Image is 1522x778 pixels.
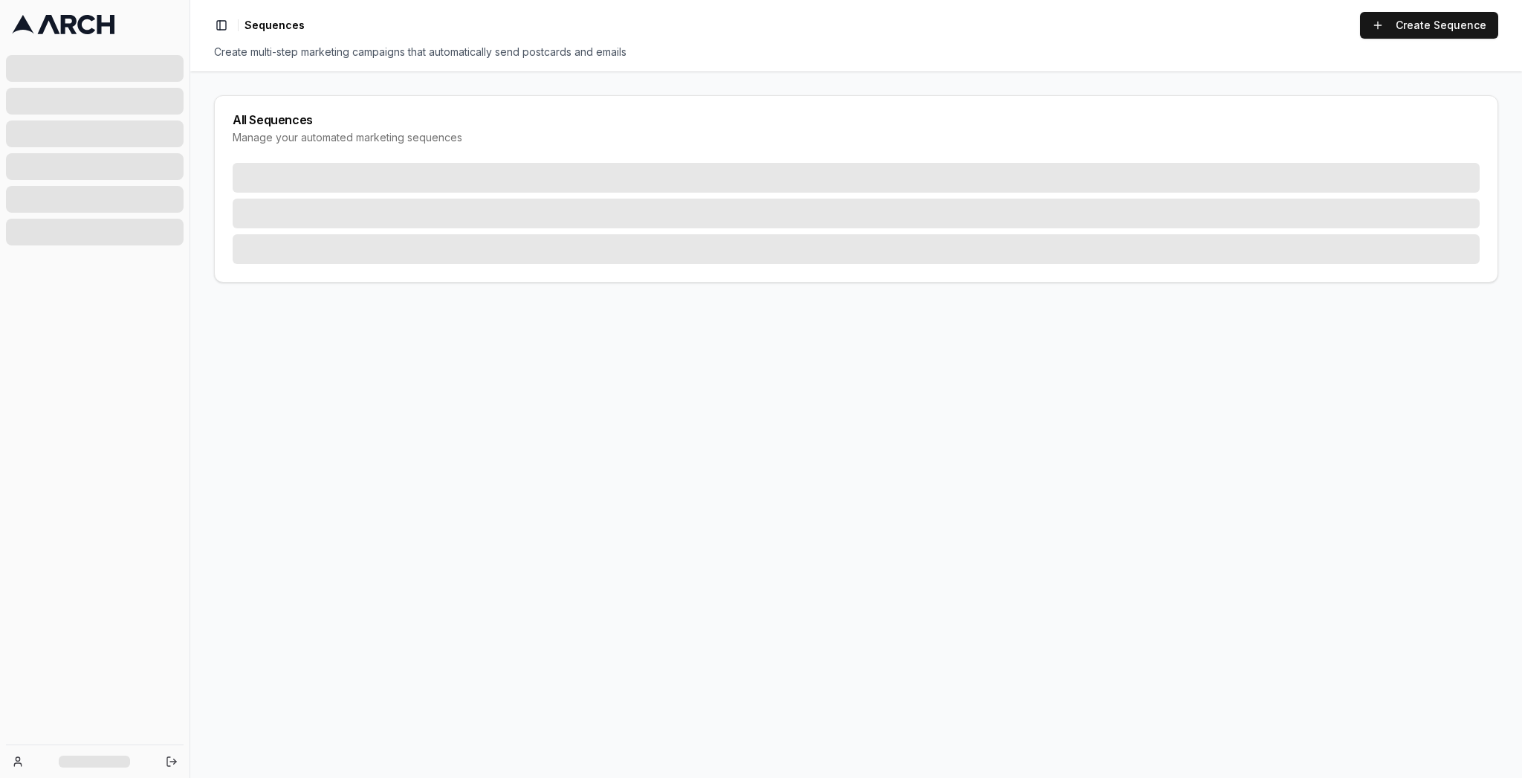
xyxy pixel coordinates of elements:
[1360,12,1498,39] a: Create Sequence
[161,751,182,772] button: Log out
[214,45,1498,60] div: Create multi-step marketing campaigns that automatically send postcards and emails
[233,130,1480,145] div: Manage your automated marketing sequences
[245,18,305,33] span: Sequences
[233,114,1480,126] div: All Sequences
[245,18,305,33] nav: breadcrumb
